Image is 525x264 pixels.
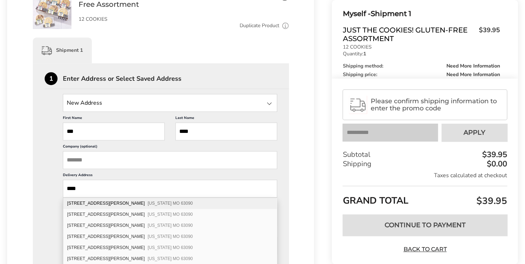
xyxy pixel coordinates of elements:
[464,129,485,136] span: Apply
[63,180,277,198] input: Delivery Address
[63,144,277,151] label: Company (optional)
[63,242,277,253] div: 104 Straatmann Farm Rd
[342,214,507,236] button: Continue to Payment
[63,151,277,169] input: Company
[63,115,165,123] label: First Name
[63,220,277,231] div: 102 Straatmann Farm Rd
[147,234,192,239] span: [US_STATE] MO 63090
[342,26,475,43] span: Just the Cookies! Gluten-Free Assortment
[480,151,507,159] div: $39.95
[147,256,192,261] span: [US_STATE] MO 63090
[63,123,165,140] input: First Name
[175,115,277,123] label: Last Name
[475,195,507,207] span: $39.95
[342,186,507,209] div: GRAND TOTAL
[239,22,279,30] a: Duplicate Product
[342,9,370,18] span: Myself -
[370,98,501,112] span: Please confirm shipping information to enter the promo code
[342,26,500,43] a: Just the Cookies! Gluten-Free Assortment$39.95
[63,94,277,112] input: State
[63,209,277,220] div: 101 Straatmann Farm Rd
[441,124,507,141] button: Apply
[63,198,277,209] div: 100 Straatmann Farm Rd
[400,245,450,253] a: Back to Cart
[147,245,192,250] span: [US_STATE] MO 63090
[342,51,500,56] p: Quantity:
[33,38,92,63] div: Shipment 1
[342,64,500,69] div: Shipping method:
[147,201,192,206] span: [US_STATE] MO 63090
[45,72,57,85] div: 1
[147,212,192,217] span: [US_STATE] MO 63090
[175,123,277,140] input: Last Name
[342,171,507,179] div: Taxes calculated at checkout
[79,17,173,22] p: 12 COOKIES
[446,72,500,77] span: Need More Information
[147,223,192,228] span: [US_STATE] MO 63090
[63,75,289,82] div: Enter Address or Select Saved Address
[485,160,507,168] div: $0.00
[63,231,277,242] div: 103 Straatmann Farm Rd
[342,150,507,159] div: Subtotal
[63,173,277,180] label: Delivery Address
[342,72,500,77] div: Shipping price:
[342,159,507,169] div: Shipping
[342,8,500,20] div: Shipment 1
[363,50,366,57] strong: 1
[475,26,500,41] span: $39.95
[446,64,500,69] span: Need More Information
[342,45,500,50] p: 12 COOKIES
